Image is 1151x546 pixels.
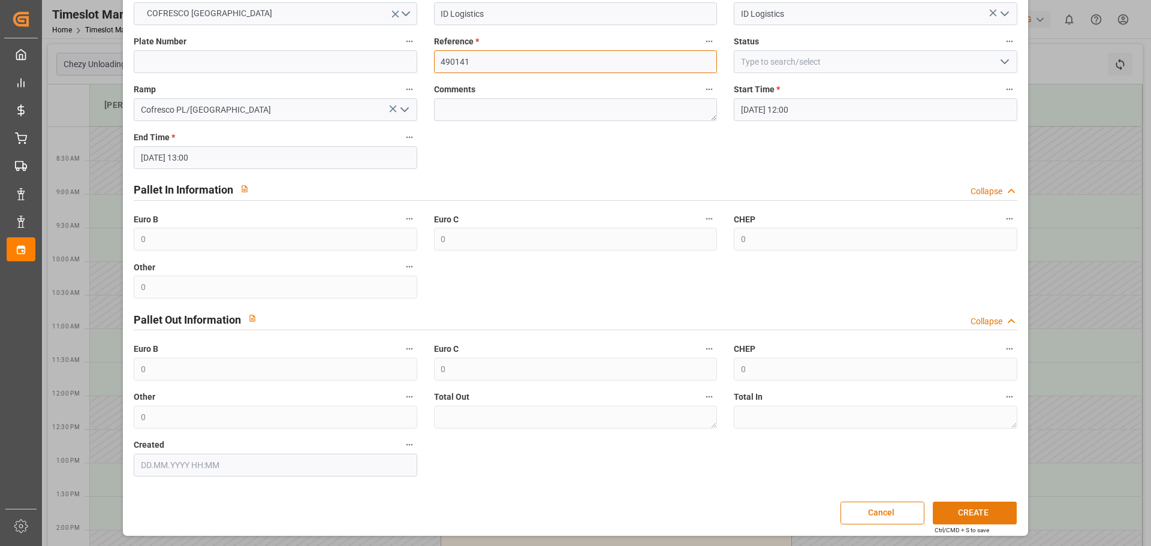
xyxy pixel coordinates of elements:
[134,2,417,25] button: open menu
[402,437,417,453] button: Created
[701,341,717,357] button: Euro C
[434,213,459,226] span: Euro C
[734,213,755,226] span: CHEP
[134,391,155,403] span: Other
[402,389,417,405] button: Other
[402,259,417,274] button: Other
[1002,389,1017,405] button: Total In
[402,82,417,97] button: Ramp
[734,50,1017,73] input: Type to search/select
[935,526,989,535] div: Ctrl/CMD + S to save
[734,98,1017,121] input: DD.MM.YYYY HH:MM
[701,211,717,227] button: Euro C
[134,312,241,328] h2: Pallet Out Information
[134,83,156,96] span: Ramp
[701,82,717,97] button: Comments
[134,98,417,121] input: Type to search/select
[701,34,717,49] button: Reference *
[734,83,780,96] span: Start Time
[394,101,412,119] button: open menu
[1002,211,1017,227] button: CHEP
[402,129,417,145] button: End Time *
[134,146,417,169] input: DD.MM.YYYY HH:MM
[995,53,1013,71] button: open menu
[134,131,175,144] span: End Time
[701,389,717,405] button: Total Out
[241,307,264,330] button: View description
[1002,34,1017,49] button: Status
[134,343,158,355] span: Euro B
[734,343,755,355] span: CHEP
[134,439,164,451] span: Created
[434,343,459,355] span: Euro C
[933,502,1017,524] button: CREATE
[402,34,417,49] button: Plate Number
[434,391,469,403] span: Total Out
[971,315,1002,328] div: Collapse
[1002,82,1017,97] button: Start Time *
[233,177,256,200] button: View description
[134,182,233,198] h2: Pallet In Information
[134,261,155,274] span: Other
[402,341,417,357] button: Euro B
[734,391,763,403] span: Total In
[1002,341,1017,357] button: CHEP
[134,454,417,476] input: DD.MM.YYYY HH:MM
[995,5,1013,23] button: open menu
[134,35,186,48] span: Plate Number
[971,185,1002,198] div: Collapse
[434,35,479,48] span: Reference
[734,35,759,48] span: Status
[134,213,158,226] span: Euro B
[840,502,924,524] button: Cancel
[402,211,417,227] button: Euro B
[141,7,278,20] span: COFRESCO [GEOGRAPHIC_DATA]
[434,83,475,96] span: Comments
